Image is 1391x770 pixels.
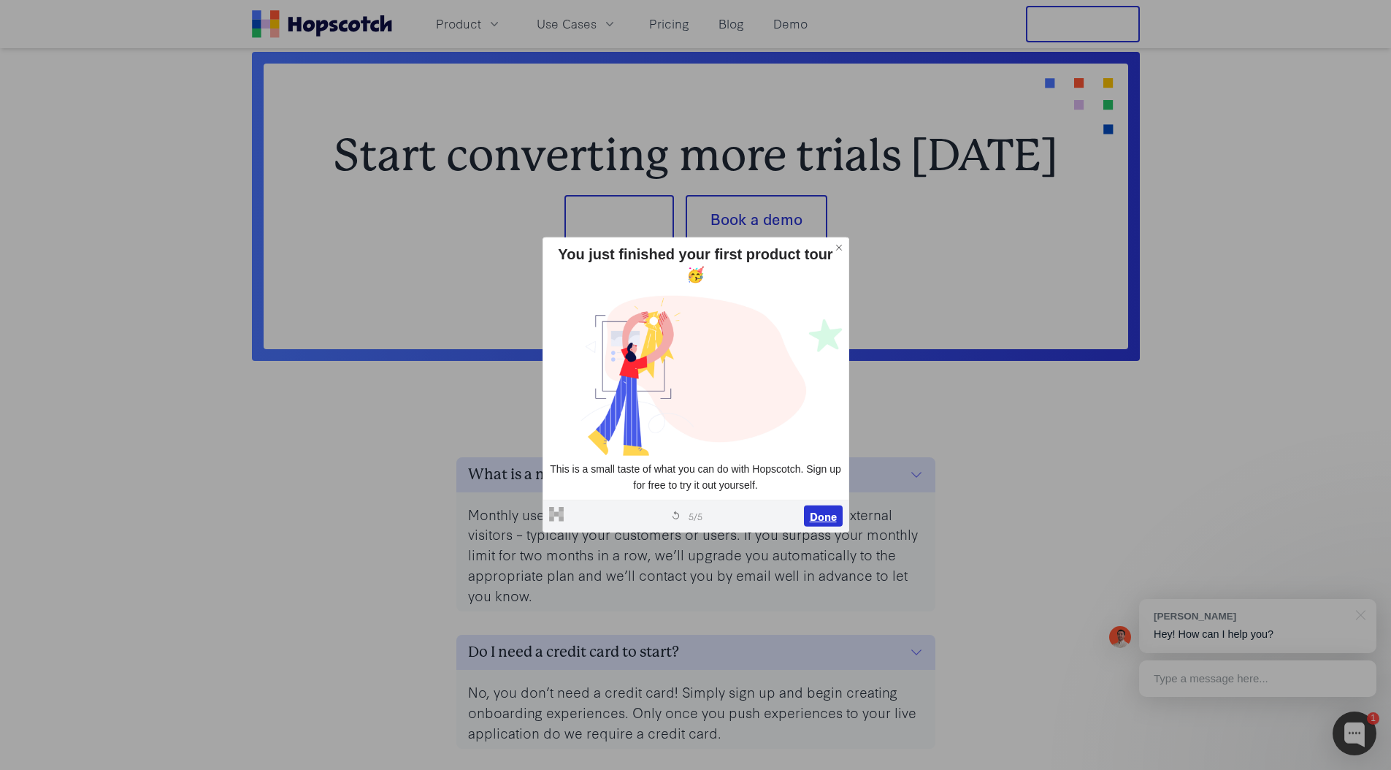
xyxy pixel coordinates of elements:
button: Free Trial [1026,6,1140,42]
div: You just finished your first product tour 🥳 [549,244,843,285]
button: Done [804,505,843,527]
h2: FAQs [264,408,1128,443]
a: Home [252,10,392,38]
a: Pricing [643,12,695,36]
a: Blog [713,12,750,36]
p: Monthly users are the number of guides that are viewed by external visitors – typically your cust... [468,504,924,606]
button: What is a monthly user? [456,457,935,492]
img: glz40brdibq3amekgqry.png [549,291,843,456]
span: Use Cases [537,15,597,33]
button: Product [427,12,510,36]
a: Demo [767,12,813,36]
h2: Start converting more trials [DATE] [310,134,1081,178]
button: Use Cases [528,12,626,36]
button: Book a demo [686,195,827,243]
button: Do I need a credit card to start? [456,635,935,670]
p: This is a small taste of what you can do with Hopscotch. Sign up for free to try it out yourself. [549,462,843,493]
img: Mark Spera [1109,626,1131,648]
div: Type a message here... [1139,660,1376,697]
p: Hey! How can I help you? [1154,627,1362,642]
div: [PERSON_NAME] [1154,609,1347,623]
span: Product [436,15,481,33]
h3: What is a monthly user? [468,463,635,487]
p: No, you don’t need a credit card! Simply sign up and begin creating onboarding experiences. Only ... [468,682,924,743]
span: 5 / 5 [689,509,702,522]
button: Sign up [564,195,674,243]
h3: Do I need a credit card to start? [468,641,679,664]
div: 1 [1367,712,1379,725]
p: Get started in minutes. No credit card required. [310,261,1081,279]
